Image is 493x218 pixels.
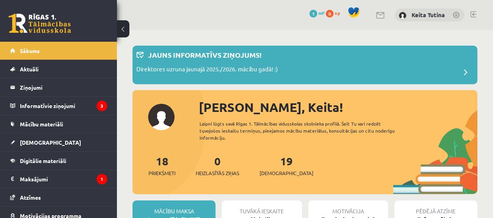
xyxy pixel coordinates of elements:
[309,10,325,16] a: 1 mP
[10,97,107,115] a: Informatīvie ziņojumi3
[10,42,107,60] a: Sākums
[20,194,41,201] span: Atzīmes
[136,50,474,80] a: Jauns informatīvs ziņojums! Direktores uzruna jaunajā 2025./2026. mācību gadā! :)
[148,154,175,177] a: 18Priekšmeti
[318,10,325,16] span: mP
[20,170,107,188] legend: Maksājumi
[260,169,313,177] span: [DEMOGRAPHIC_DATA]
[9,14,71,33] a: Rīgas 1. Tālmācības vidusskola
[399,12,406,19] img: Keita Tutina
[335,10,340,16] span: xp
[196,154,239,177] a: 0Neizlasītās ziņas
[199,98,477,117] div: [PERSON_NAME], Keita!
[10,78,107,96] a: Ziņojumi
[10,133,107,151] a: [DEMOGRAPHIC_DATA]
[10,152,107,170] a: Digitālie materiāli
[10,170,107,188] a: Maksājumi1
[133,200,216,215] div: Mācību maksa
[148,169,175,177] span: Priekšmeti
[326,10,344,16] a: 0 xp
[200,120,406,141] div: Laipni lūgts savā Rīgas 1. Tālmācības vidusskolas skolnieka profilā. Šeit Tu vari redzēt tuvojošo...
[97,101,107,111] i: 3
[148,50,262,60] p: Jauns informatīvs ziņojums!
[10,115,107,133] a: Mācību materiāli
[10,188,107,206] a: Atzīmes
[20,66,39,73] span: Aktuāli
[20,157,66,164] span: Digitālie materiāli
[10,60,107,78] a: Aktuāli
[20,97,107,115] legend: Informatīvie ziņojumi
[196,169,239,177] span: Neizlasītās ziņas
[309,10,317,18] span: 1
[20,139,81,146] span: [DEMOGRAPHIC_DATA]
[308,200,388,215] div: Motivācija
[260,154,313,177] a: 19[DEMOGRAPHIC_DATA]
[20,78,107,96] legend: Ziņojumi
[222,200,302,215] div: Tuvākā ieskaite
[394,200,477,215] div: Pēdējā atzīme
[20,121,63,128] span: Mācību materiāli
[326,10,334,18] span: 0
[97,174,107,184] i: 1
[136,65,278,76] p: Direktores uzruna jaunajā 2025./2026. mācību gadā! :)
[20,47,40,54] span: Sākums
[412,11,445,19] a: Keita Tutina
